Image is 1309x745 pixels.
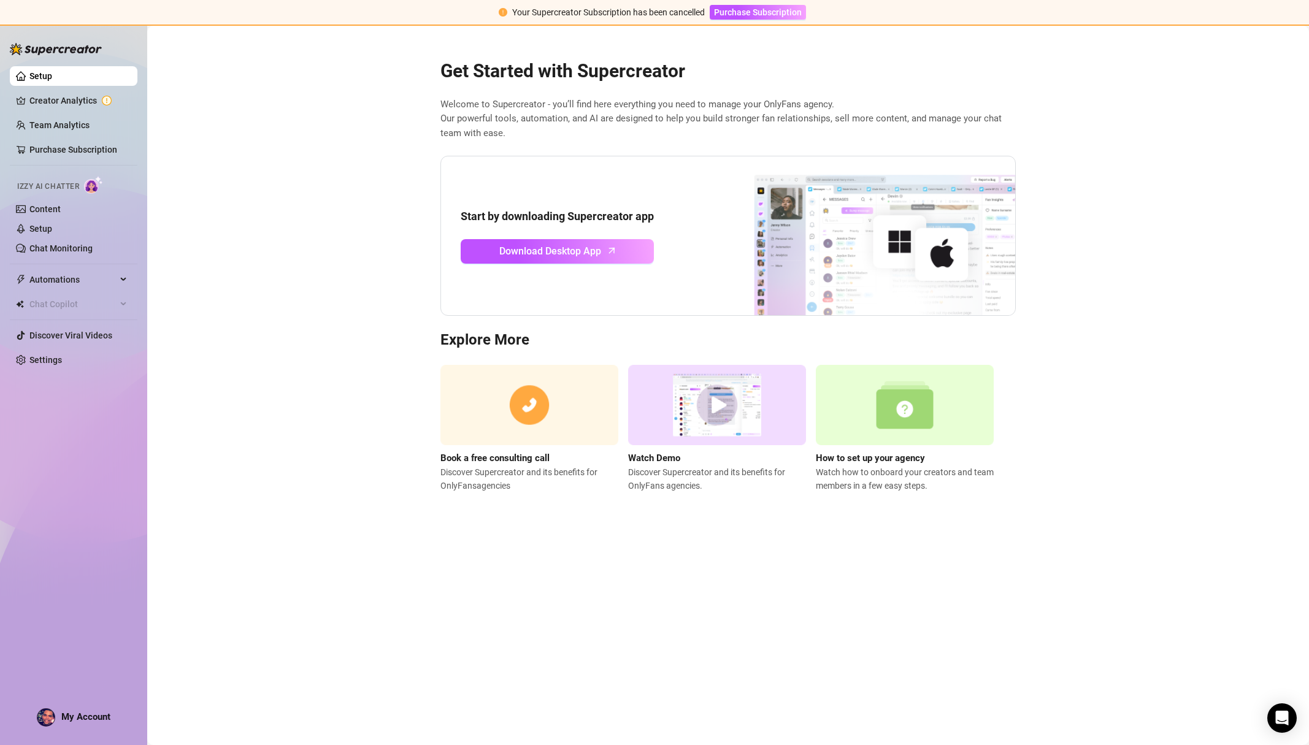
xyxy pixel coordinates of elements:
a: Purchase Subscription [710,7,806,17]
div: Open Intercom Messenger [1267,703,1297,733]
span: My Account [61,711,110,722]
a: Book a free consulting callDiscover Supercreator and its benefits for OnlyFansagencies [440,365,618,492]
h2: Get Started with Supercreator [440,59,1016,83]
a: How to set up your agencyWatch how to onboard your creators and team members in a few easy steps. [816,365,994,492]
a: Chat Monitoring [29,243,93,253]
a: Creator Analytics exclamation-circle [29,91,128,110]
a: Discover Viral Videos [29,330,112,340]
strong: How to set up your agency [816,453,925,464]
a: Settings [29,355,62,365]
button: Purchase Subscription [710,5,806,20]
span: Purchase Subscription [714,7,802,17]
img: AI Chatter [84,176,103,194]
span: Automations [29,270,117,289]
a: Purchase Subscription [29,145,117,155]
a: Watch DemoDiscover Supercreator and its benefits for OnlyFans agencies. [628,365,806,492]
span: Discover Supercreator and its benefits for OnlyFans agencies [440,465,618,492]
span: Izzy AI Chatter [17,181,79,193]
h3: Explore More [440,330,1016,350]
a: Team Analytics [29,120,90,130]
strong: Start by downloading Supercreator app [461,210,654,223]
strong: Watch Demo [628,453,680,464]
span: Your Supercreator Subscription has been cancelled [512,7,705,17]
span: arrow-up [605,243,619,258]
a: Setup [29,71,52,81]
a: Setup [29,224,52,234]
span: Welcome to Supercreator - you’ll find here everything you need to manage your OnlyFans agency. Ou... [440,97,1016,141]
img: setup agency guide [816,365,994,445]
img: consulting call [440,365,618,445]
img: logo-BBDzfeDw.svg [10,43,102,55]
img: supercreator demo [628,365,806,445]
img: AEdFTp4s-Lax56TAlmkw70poLDBJFuedVRHaV9oPdcUmEA=s96-c [37,709,55,726]
a: Download Desktop Apparrow-up [461,239,654,264]
span: exclamation-circle [499,8,507,17]
span: Discover Supercreator and its benefits for OnlyFans agencies. [628,465,806,492]
strong: Book a free consulting call [440,453,550,464]
a: Content [29,204,61,214]
span: Chat Copilot [29,294,117,314]
span: Download Desktop App [499,243,601,259]
img: Chat Copilot [16,300,24,308]
span: thunderbolt [16,275,26,285]
span: Watch how to onboard your creators and team members in a few easy steps. [816,465,994,492]
img: download app [708,156,1015,316]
